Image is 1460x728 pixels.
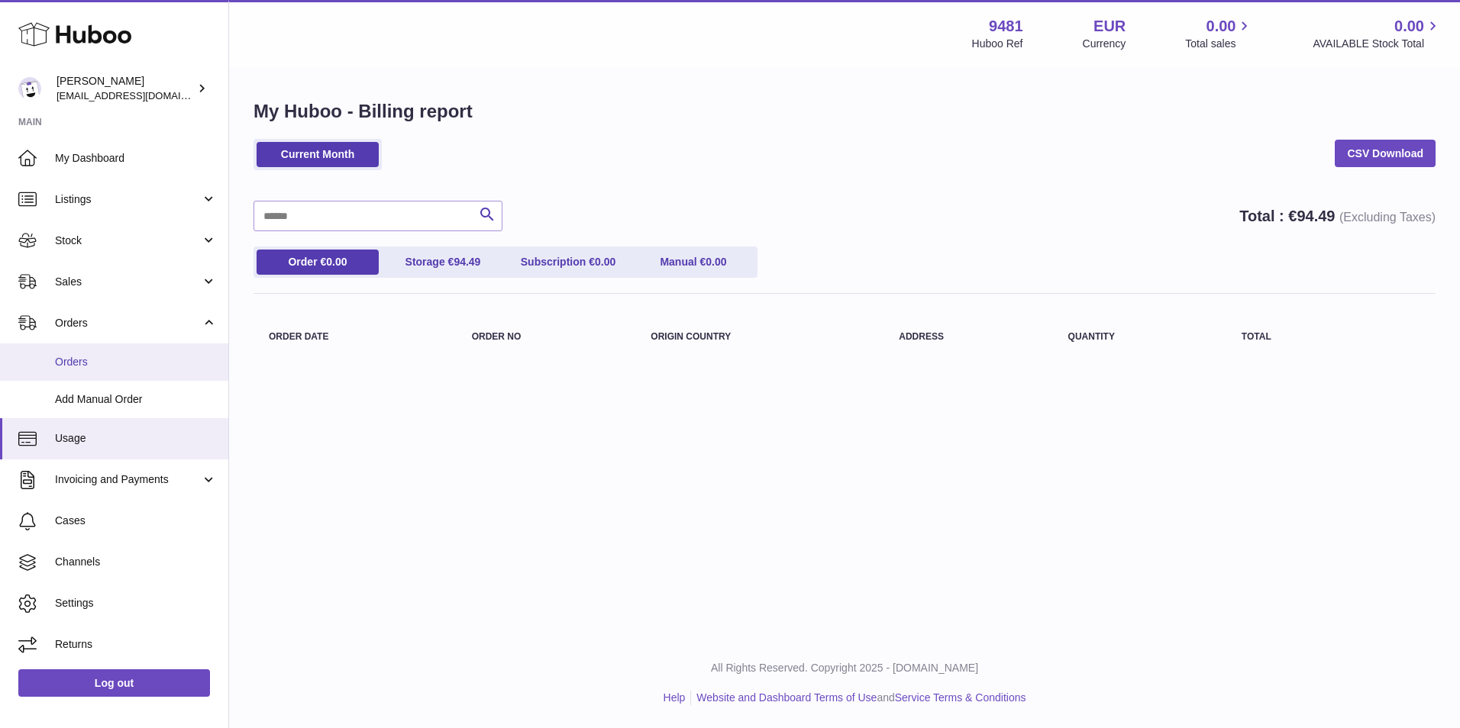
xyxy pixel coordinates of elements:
a: Service Terms & Conditions [895,691,1026,704]
span: Cases [55,514,217,528]
a: 0.00 Total sales [1185,16,1253,51]
span: Channels [55,555,217,569]
strong: Total : € [1239,208,1436,224]
span: Invoicing and Payments [55,472,201,487]
a: Order €0.00 [257,250,379,275]
span: [EMAIL_ADDRESS][DOMAIN_NAME] [57,89,224,101]
a: Manual €0.00 [632,250,754,275]
th: Order Date [254,317,457,357]
a: Subscription €0.00 [507,250,629,275]
span: Returns [55,637,217,652]
th: Quantity [1053,317,1226,357]
span: Orders [55,316,201,330]
span: Settings [55,596,217,610]
div: Huboo Ref [972,37,1023,51]
span: 0.00 [595,256,615,268]
span: Total sales [1185,37,1253,51]
li: and [691,691,1026,705]
a: Current Month [257,142,379,167]
strong: EUR [1093,16,1126,37]
span: 94.49 [454,256,480,268]
a: Log out [18,669,210,697]
span: Add Manual Order [55,392,217,407]
strong: 9481 [989,16,1023,37]
th: Order no [457,317,636,357]
a: CSV Download [1335,140,1436,167]
a: Website and Dashboard Terms of Use [696,691,877,704]
span: 0.00 [326,256,347,268]
span: Sales [55,275,201,289]
a: Storage €94.49 [382,250,504,275]
span: 0.00 [706,256,726,268]
span: Listings [55,192,201,207]
a: 0.00 AVAILABLE Stock Total [1313,16,1442,51]
span: 0.00 [1394,16,1424,37]
span: AVAILABLE Stock Total [1313,37,1442,51]
th: Origin Country [635,317,883,357]
a: Help [664,691,686,704]
span: 0.00 [1206,16,1236,37]
span: My Dashboard [55,151,217,166]
div: Currency [1083,37,1126,51]
span: Orders [55,355,217,369]
p: All Rights Reserved. Copyright 2025 - [DOMAIN_NAME] [241,661,1448,675]
th: Address [883,317,1052,357]
span: Stock [55,234,201,248]
h1: My Huboo - Billing report [254,99,1436,124]
th: Total [1226,317,1361,357]
img: internalAdmin-9481@internal.huboo.com [18,77,41,100]
span: Usage [55,431,217,446]
span: 94.49 [1297,208,1335,224]
div: [PERSON_NAME] [57,74,194,103]
span: (Excluding Taxes) [1339,211,1436,224]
